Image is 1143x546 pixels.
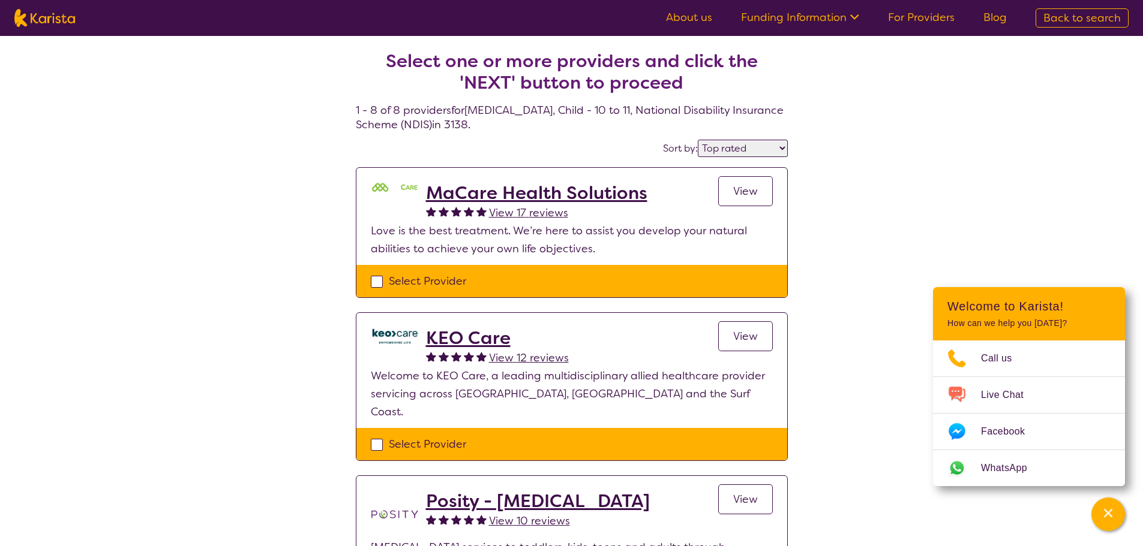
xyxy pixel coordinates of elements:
[426,490,650,512] a: Posity - [MEDICAL_DATA]
[371,327,419,345] img: a39ze0iqsfmbvtwnthmw.png
[371,222,773,258] p: Love is the best treatment. We’re here to assist you develop your natural abilities to achieve yo...
[947,318,1111,328] p: How can we help you [DATE]?
[426,182,647,204] a: MaCare Health Solutions
[426,327,569,349] a: KEO Care
[663,142,698,155] label: Sort by:
[14,9,75,27] img: Karista logo
[741,10,859,25] a: Funding Information
[1091,497,1125,531] button: Channel Menu
[451,514,461,524] img: fullstar
[981,459,1042,477] span: WhatsApp
[718,321,773,351] a: View
[439,514,449,524] img: fullstar
[464,206,474,216] img: fullstar
[464,351,474,361] img: fullstar
[370,50,773,93] h2: Select one or more providers and click the 'NEXT' button to proceed
[981,386,1038,404] span: Live Chat
[981,349,1027,367] span: Call us
[981,423,1039,441] span: Facebook
[476,351,487,361] img: fullstar
[371,367,773,421] p: Welcome to KEO Care, a leading multidisciplinary allied healthcare provider servicing across [GEO...
[1043,11,1121,25] span: Back to search
[947,299,1111,313] h2: Welcome to Karista!
[464,514,474,524] img: fullstar
[489,512,570,530] a: View 10 reviews
[371,490,419,538] img: t1bslo80pcylnzwjhndq.png
[426,514,436,524] img: fullstar
[666,10,712,25] a: About us
[933,287,1125,486] div: Channel Menu
[489,349,569,367] a: View 12 reviews
[371,182,419,194] img: mgttalrdbt23wl6urpfy.png
[476,206,487,216] img: fullstar
[489,514,570,528] span: View 10 reviews
[451,351,461,361] img: fullstar
[489,206,568,220] span: View 17 reviews
[356,22,788,132] h4: 1 - 8 of 8 providers for [MEDICAL_DATA] , Child - 10 to 11 , National Disability Insurance Scheme...
[888,10,955,25] a: For Providers
[733,184,758,198] span: View
[733,329,758,343] span: View
[733,492,758,506] span: View
[1036,8,1129,28] a: Back to search
[426,351,436,361] img: fullstar
[933,340,1125,486] ul: Choose channel
[451,206,461,216] img: fullstar
[489,351,569,365] span: View 12 reviews
[439,206,449,216] img: fullstar
[489,204,568,222] a: View 17 reviews
[933,450,1125,486] a: Web link opens in a new tab.
[718,484,773,514] a: View
[718,176,773,206] a: View
[439,351,449,361] img: fullstar
[476,514,487,524] img: fullstar
[983,10,1007,25] a: Blog
[426,206,436,216] img: fullstar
